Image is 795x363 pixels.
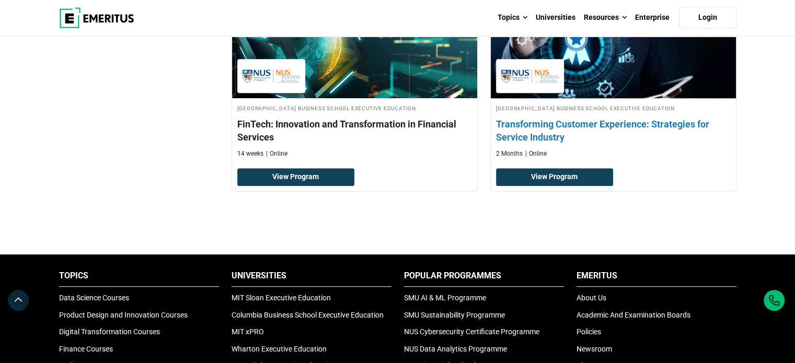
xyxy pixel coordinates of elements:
[232,327,264,336] a: MIT xPRO
[496,168,614,186] a: View Program
[404,327,539,336] a: NUS Cybersecurity Certificate Programme
[59,311,188,319] a: Product Design and Innovation Courses
[232,294,331,302] a: MIT Sloan Executive Education
[237,149,263,158] p: 14 weeks
[59,345,113,353] a: Finance Courses
[237,168,355,186] a: View Program
[501,64,559,88] img: National University of Singapore Business School Executive Education
[232,311,384,319] a: Columbia Business School Executive Education
[496,149,523,158] p: 2 Months
[404,345,507,353] a: NUS Data Analytics Programme
[525,149,547,158] p: Online
[577,294,606,302] a: About Us
[577,311,690,319] a: Academic And Examination Boards
[496,103,731,112] h4: [GEOGRAPHIC_DATA] Business School Executive Education
[232,345,327,353] a: Wharton Executive Education
[237,103,472,112] h4: [GEOGRAPHIC_DATA] Business School Executive Education
[266,149,287,158] p: Online
[243,64,300,88] img: National University of Singapore Business School Executive Education
[59,327,160,336] a: Digital Transformation Courses
[237,118,472,144] h4: FinTech: Innovation and Transformation in Financial Services
[679,7,736,29] a: Login
[404,311,505,319] a: SMU Sustainability Programme
[577,327,601,336] a: Policies
[59,294,129,302] a: Data Science Courses
[577,345,612,353] a: Newsroom
[496,118,731,144] h4: Transforming Customer Experience: Strategies for Service Industry
[404,294,486,302] a: SMU AI & ML Programme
